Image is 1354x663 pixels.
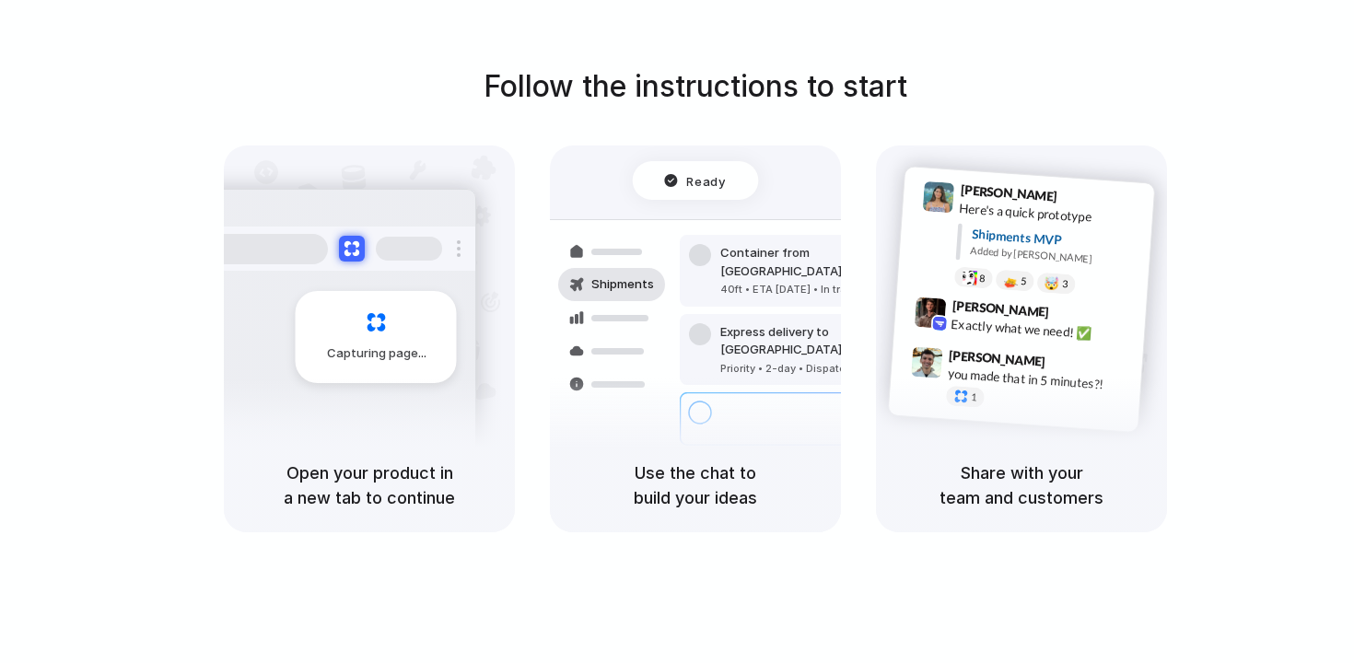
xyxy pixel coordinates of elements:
span: [PERSON_NAME] [949,345,1046,372]
span: [PERSON_NAME] [951,296,1049,322]
div: Shipments MVP [971,225,1141,255]
span: Ready [687,171,726,190]
div: 40ft • ETA [DATE] • In transit [720,282,919,297]
div: you made that in 5 minutes?! [947,364,1131,395]
h5: Share with your team and customers [898,460,1145,510]
span: [PERSON_NAME] [960,180,1057,206]
div: Priority • 2-day • Dispatched [720,361,919,377]
h5: Open your product in a new tab to continue [246,460,493,510]
span: Capturing page [327,344,429,363]
span: Shipments [591,275,654,294]
span: 9:41 AM [1063,189,1101,211]
div: 🤯 [1045,276,1060,290]
div: Here's a quick prototype [959,199,1143,230]
div: Container from [GEOGRAPHIC_DATA] [720,244,919,280]
div: Exactly what we need! ✅ [951,314,1135,345]
h1: Follow the instructions to start [484,64,907,109]
span: 9:47 AM [1051,354,1089,376]
div: Added by [PERSON_NAME] [970,243,1139,270]
span: 8 [979,273,986,284]
span: 5 [1021,276,1027,286]
span: 9:42 AM [1055,304,1092,326]
span: 1 [971,392,977,402]
span: 3 [1062,279,1068,289]
div: Express delivery to [GEOGRAPHIC_DATA] [720,323,919,359]
h5: Use the chat to build your ideas [572,460,819,510]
